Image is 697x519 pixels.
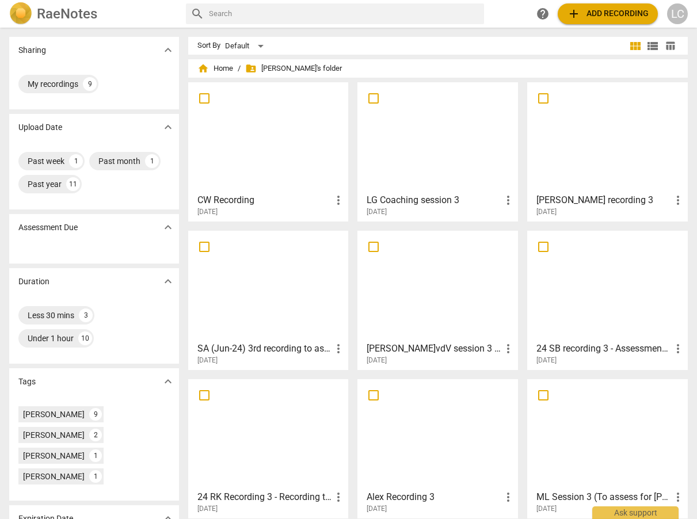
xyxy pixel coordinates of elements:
[367,207,387,217] span: [DATE]
[83,77,97,91] div: 9
[671,342,685,356] span: more_vert
[161,120,175,134] span: expand_more
[209,5,479,23] input: Search
[18,44,46,56] p: Sharing
[501,342,515,356] span: more_vert
[197,342,332,356] h3: SA (Jun-24) 3rd recording to assess for Nicola
[367,490,501,504] h3: Alex Recording 3
[197,490,332,504] h3: 24 RK Recording 3 - Recording to assess for Kate
[159,273,177,290] button: Show more
[197,356,218,365] span: [DATE]
[627,37,644,55] button: Tile view
[192,383,345,513] a: 24 RK Recording 3 - Recording to assess for [PERSON_NAME][DATE]
[367,193,501,207] h3: LG Coaching session 3
[18,276,49,288] p: Duration
[197,41,220,50] div: Sort By
[501,490,515,504] span: more_vert
[671,490,685,504] span: more_vert
[28,333,74,344] div: Under 1 hour
[367,504,387,514] span: [DATE]
[161,220,175,234] span: expand_more
[197,504,218,514] span: [DATE]
[361,86,514,216] a: LG Coaching session 3[DATE]
[197,63,233,74] span: Home
[89,449,102,462] div: 1
[567,7,581,21] span: add
[161,43,175,57] span: expand_more
[661,37,679,55] button: Table view
[23,409,85,420] div: [PERSON_NAME]
[98,155,140,167] div: Past month
[225,37,268,55] div: Default
[361,383,514,513] a: Alex Recording 3[DATE]
[238,64,241,73] span: /
[197,63,209,74] span: home
[37,6,97,22] h2: RaeNotes
[536,356,557,365] span: [DATE]
[28,78,78,90] div: My recordings
[18,376,36,388] p: Tags
[89,470,102,483] div: 1
[536,193,671,207] h3: Sophia recording 3
[69,154,83,168] div: 1
[159,41,177,59] button: Show more
[367,356,387,365] span: [DATE]
[23,429,85,441] div: [PERSON_NAME]
[367,342,501,356] h3: J.vdV session 3 recording
[531,235,684,365] a: 24 SB recording 3 - Assessment for [PERSON_NAME][DATE]
[644,37,661,55] button: List view
[159,219,177,236] button: Show more
[192,86,345,216] a: CW Recording[DATE]
[332,490,345,504] span: more_vert
[23,450,85,461] div: [PERSON_NAME]
[536,342,671,356] h3: 24 SB recording 3 - Assessment for Kate
[536,7,550,21] span: help
[159,373,177,390] button: Show more
[646,39,660,53] span: view_list
[23,471,85,482] div: [PERSON_NAME]
[197,193,332,207] h3: CW Recording
[332,342,345,356] span: more_vert
[567,7,649,21] span: Add recording
[536,207,557,217] span: [DATE]
[89,408,102,421] div: 9
[18,222,78,234] p: Assessment Due
[28,178,62,190] div: Past year
[501,193,515,207] span: more_vert
[536,504,557,514] span: [DATE]
[78,331,92,345] div: 10
[667,3,688,24] button: LC
[9,2,177,25] a: LogoRaeNotes
[536,490,671,504] h3: ML Session 3 (To assess for Nicola)
[9,2,32,25] img: Logo
[361,235,514,365] a: [PERSON_NAME]vdV session 3 recording[DATE]
[332,193,345,207] span: more_vert
[532,3,553,24] a: Help
[66,177,80,191] div: 11
[592,506,679,519] div: Ask support
[89,429,102,441] div: 2
[531,383,684,513] a: ML Session 3 (To assess for [PERSON_NAME])[DATE]
[159,119,177,136] button: Show more
[28,155,64,167] div: Past week
[28,310,74,321] div: Less 30 mins
[79,308,93,322] div: 3
[191,7,204,21] span: search
[629,39,642,53] span: view_module
[161,274,175,288] span: expand_more
[245,63,257,74] span: folder_shared
[18,121,62,133] p: Upload Date
[245,63,342,74] span: [PERSON_NAME]'s folder
[665,40,676,51] span: table_chart
[145,154,159,168] div: 1
[558,3,658,24] button: Upload
[192,235,345,365] a: SA (Jun-24) 3rd recording to assess for [PERSON_NAME][DATE]
[671,193,685,207] span: more_vert
[531,86,684,216] a: [PERSON_NAME] recording 3[DATE]
[161,375,175,388] span: expand_more
[197,207,218,217] span: [DATE]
